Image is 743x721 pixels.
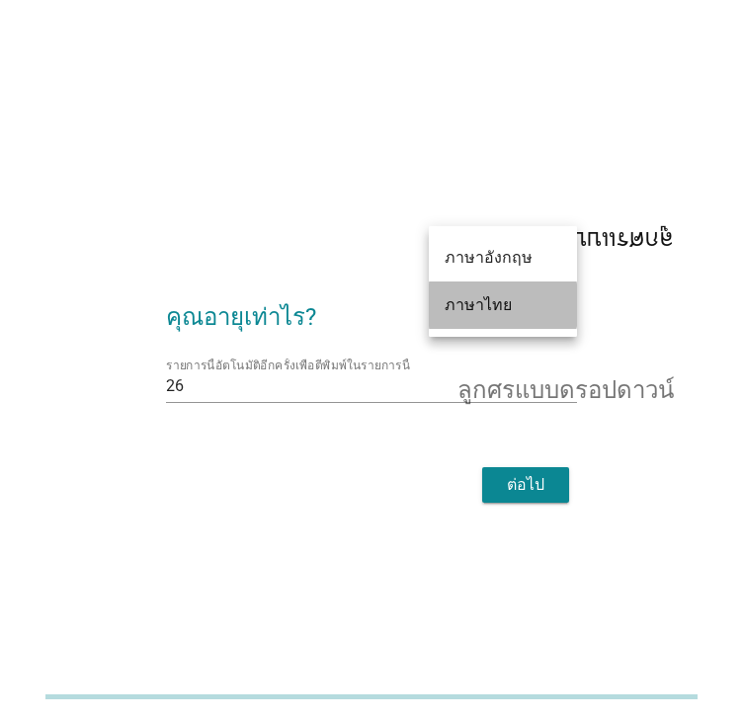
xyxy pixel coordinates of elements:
[457,232,674,256] font: ลูกศรแบบดรอปดาวน์
[482,467,569,503] button: ต่อไป
[166,303,316,331] font: คุณอายุเท่าไร?
[445,248,533,267] font: ภาษาอังกฤษ
[457,374,674,398] font: ลูกศรแบบดรอปดาวน์
[507,475,544,494] font: ต่อไป
[445,295,512,314] font: ภาษาไทย
[166,376,184,395] font: 26
[184,370,549,402] input: รายการนี้อัตโนมัติอีกครั้งเพื่อตีพิมพ์ในรายการนี้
